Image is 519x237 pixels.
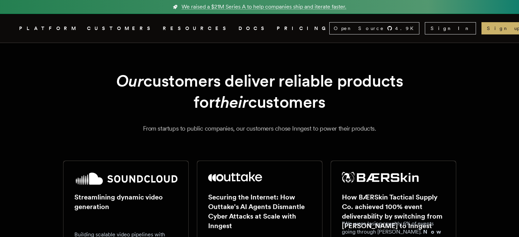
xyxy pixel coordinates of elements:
a: CUSTOMERS [87,24,155,33]
em: their [215,92,248,112]
img: BÆRSkin Tactical Supply Co. [342,172,419,183]
h1: customers deliver reliable products for customers [80,70,440,113]
a: Sign In [425,22,476,34]
em: Our [116,71,144,91]
a: PRICING [277,24,329,33]
button: RESOURCES [163,24,230,33]
button: PLATFORM [19,24,79,33]
h2: How BÆRSkin Tactical Supply Co. achieved 100% event deliverability by switching from [PERSON_NAME... [342,192,445,231]
span: We raised a $21M Series A to help companies ship and iterate faster. [182,3,346,11]
span: Open Source [334,25,384,32]
h2: Securing the Internet: How Outtake's AI Agents Dismantle Cyber Attacks at Scale with Inngest [208,192,311,231]
img: SoundCloud [74,172,177,186]
p: From startups to public companies, our customers chose Inngest to power their products. [27,124,492,133]
span: 4.9 K [395,25,418,32]
a: DOCS [239,24,269,33]
h2: Streamlining dynamic video generation [74,192,177,211]
img: Outtake [208,172,262,181]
